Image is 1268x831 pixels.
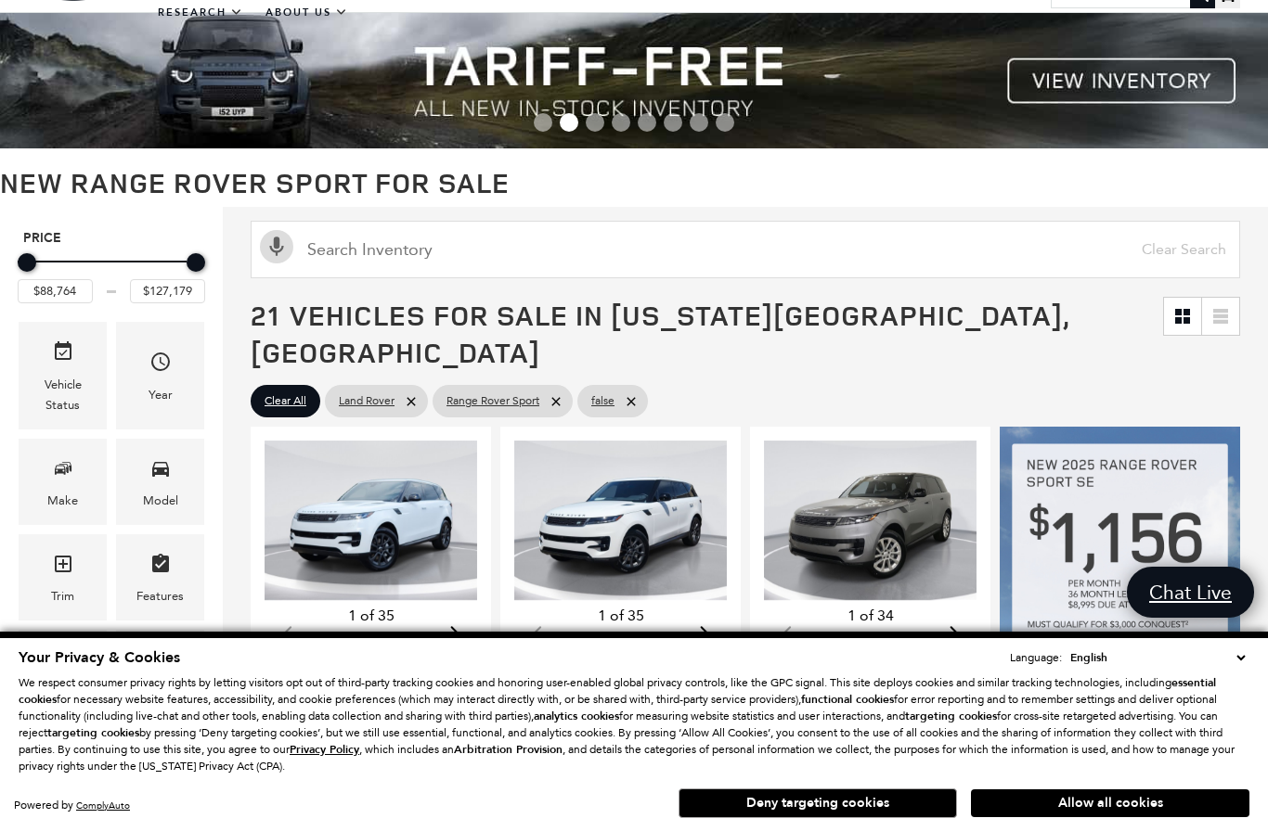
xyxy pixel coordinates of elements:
u: Privacy Policy [290,742,359,757]
span: Trim [52,548,74,586]
span: Your Privacy & Cookies [19,647,180,668]
span: Go to slide 7 [690,113,708,132]
strong: Arbitration Provision [454,742,563,757]
div: Next slide [443,614,468,655]
span: Model [149,453,172,491]
div: Year [149,385,173,405]
div: Language: [1010,652,1062,663]
span: Go to slide 8 [716,113,734,132]
span: false [591,390,615,413]
a: Chat Live [1127,567,1254,618]
div: 1 / 2 [265,441,477,600]
span: Go to slide 4 [612,113,630,132]
div: Price [18,247,205,303]
input: Search Inventory [251,221,1240,278]
span: Range Rover Sport [446,390,539,413]
div: Maximum Price [187,253,205,272]
input: Minimum [18,279,93,303]
div: TrimTrim [19,534,107,620]
img: 2025 LAND ROVER Range Rover Sport SE 1 [265,441,477,600]
div: Powered by [14,799,130,812]
strong: targeting cookies [905,709,997,723]
strong: functional cookies [801,692,894,707]
div: Model [143,491,178,511]
img: 2025 LAND ROVER Range Rover Sport SE 1 [514,441,727,600]
p: We respect consumer privacy rights by letting visitors opt out of third-party tracking cookies an... [19,674,1249,774]
a: Privacy Policy [290,743,359,756]
div: FueltypeFueltype [19,630,107,716]
strong: targeting cookies [47,725,139,740]
div: MakeMake [19,439,107,525]
button: Deny targeting cookies [679,788,957,818]
div: 1 of 35 [265,606,477,626]
select: Language Select [1066,648,1249,667]
div: 1 of 34 [764,606,977,626]
span: Make [52,453,74,491]
span: Go to slide 1 [534,113,552,132]
div: Next slide [942,614,967,655]
span: Go to slide 2 [560,113,578,132]
span: Go to slide 6 [664,113,682,132]
div: FeaturesFeatures [116,534,204,620]
div: Features [136,586,184,607]
span: Go to slide 3 [586,113,604,132]
div: 1 / 2 [514,441,727,600]
strong: analytics cookies [534,709,619,723]
div: 1 / 2 [764,441,977,600]
span: Vehicle [52,336,74,374]
span: Year [149,346,172,384]
div: Vehicle Status [32,375,93,415]
div: VehicleVehicle Status [19,322,107,428]
img: 2025 LAND ROVER Range Rover Sport SE 1 [764,441,977,600]
div: TransmissionTransmission [116,630,204,716]
a: ComplyAuto [76,799,130,812]
input: Maximum [130,279,205,303]
h5: Price [23,230,200,247]
div: YearYear [116,322,204,428]
svg: Click to toggle on voice search [260,230,293,263]
span: 21 Vehicles for Sale in [US_STATE][GEOGRAPHIC_DATA], [GEOGRAPHIC_DATA] [251,296,1069,371]
div: Next slide [692,614,718,655]
div: ModelModel [116,439,204,525]
span: Land Rover [339,390,395,413]
span: Go to slide 5 [638,113,656,132]
button: Allow all cookies [971,789,1249,817]
div: Minimum Price [18,253,36,272]
div: 1 of 35 [514,606,727,626]
span: Clear All [265,390,306,413]
span: Features [149,548,172,586]
div: Make [47,491,78,511]
div: Trim [51,586,74,607]
span: Chat Live [1140,580,1241,605]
